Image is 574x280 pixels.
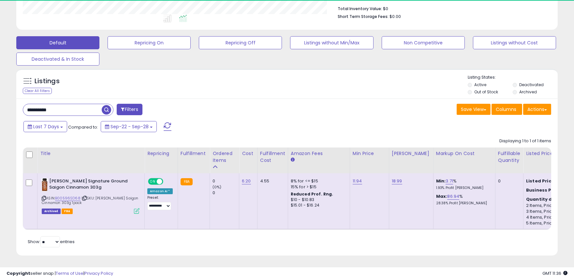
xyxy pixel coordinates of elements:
[291,150,347,157] div: Amazon Fees
[28,239,75,245] span: Show: entries
[392,150,431,157] div: [PERSON_NAME]
[7,270,30,276] strong: Copyright
[526,196,573,202] b: Quantity discounts
[213,150,236,164] div: Ordered Items
[35,77,60,86] h5: Listings
[23,88,52,94] div: Clear All Filters
[62,209,73,214] span: FBA
[16,53,99,66] button: Deactivated & In Stock
[213,178,239,184] div: 0
[56,270,83,276] a: Terms of Use
[181,178,193,185] small: FBA
[436,150,493,157] div: Markup on Cost
[147,195,173,210] div: Preset:
[392,178,402,184] a: 18.99
[436,201,490,206] p: 28.38% Profit [PERSON_NAME]
[117,104,142,115] button: Filters
[147,188,173,194] div: Amazon AI *
[181,150,207,157] div: Fulfillment
[68,124,98,130] span: Compared to:
[338,14,389,19] b: Short Term Storage Fees:
[199,36,282,49] button: Repricing Off
[447,193,459,200] a: 86.94
[213,190,239,196] div: 0
[23,121,67,132] button: Last 7 Days
[474,82,486,87] label: Active
[338,6,382,11] b: Total Inventory Value:
[110,123,149,130] span: Sep-22 - Sep-28
[542,270,567,276] span: 2025-10-6 11:36 GMT
[147,150,175,157] div: Repricing
[498,150,521,164] div: Fulfillable Quantity
[436,178,490,190] div: %
[291,184,345,190] div: 15% for > $15
[492,104,522,115] button: Columns
[42,178,140,213] div: ASIN:
[474,89,498,95] label: Out of Stock
[242,150,255,157] div: Cost
[496,106,516,113] span: Columns
[242,178,251,184] a: 6.20
[162,179,173,184] span: OFF
[260,178,283,184] div: 4.55
[519,89,537,95] label: Archived
[436,194,490,206] div: %
[291,157,295,163] small: Amazon Fees.
[436,193,448,199] b: Max:
[260,150,285,164] div: Fulfillment Cost
[436,186,490,190] p: 1.93% Profit [PERSON_NAME]
[433,148,495,173] th: The percentage added to the cost of goods (COGS) that forms the calculator for Min & Max prices.
[468,74,558,81] p: Listing States:
[7,271,113,277] div: seller snap | |
[33,123,59,130] span: Last 7 Days
[291,178,345,184] div: 8% for <= $15
[499,138,551,144] div: Displaying 1 to 1 of 1 items
[49,178,128,192] b: [PERSON_NAME] Signature Ground Saigon Cinnamon 303g
[213,184,222,190] small: (0%)
[353,150,386,157] div: Min Price
[526,178,556,184] b: Listed Price:
[519,82,544,87] label: Deactivated
[149,179,157,184] span: ON
[291,191,333,197] b: Reduced Prof. Rng.
[523,104,551,115] button: Actions
[101,121,157,132] button: Sep-22 - Sep-28
[42,195,139,205] span: | SKU: [PERSON_NAME] Saigon Cinnamon 303g 1pack
[291,197,345,203] div: $10 - $10.83
[338,4,546,12] li: $0
[526,187,562,193] b: Business Price:
[390,13,401,20] span: $0.00
[291,203,345,208] div: $15.01 - $16.24
[290,36,373,49] button: Listings without Min/Max
[42,178,48,191] img: 41+9h9q8uBL._SL40_.jpg
[353,178,362,184] a: 11.94
[16,36,99,49] button: Default
[446,178,453,184] a: 3.71
[457,104,491,115] button: Save View
[55,195,81,201] a: B00596SD68
[108,36,191,49] button: Repricing On
[42,209,61,214] span: Listings that have been deleted from Seller Central
[436,178,446,184] b: Min:
[84,270,113,276] a: Privacy Policy
[382,36,465,49] button: Non Competitive
[498,178,518,184] div: 0
[473,36,556,49] button: Listings without Cost
[40,150,142,157] div: Title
